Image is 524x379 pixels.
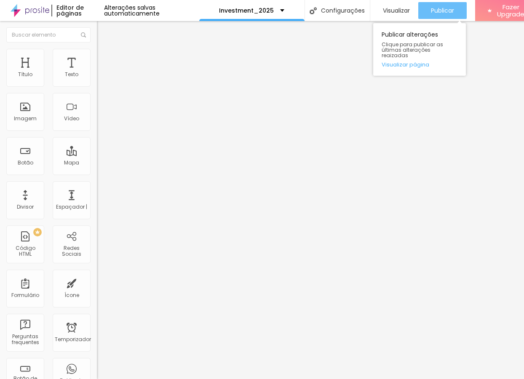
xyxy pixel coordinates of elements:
[17,204,34,210] div: Divisor
[431,7,454,14] span: Publicar
[383,7,410,14] span: Visualizar
[55,245,88,257] div: Redes Sociais
[6,27,91,42] input: Buscar elemento
[55,337,88,342] div: Temporizador
[65,72,78,77] div: Texto
[418,2,467,19] button: Publicar
[56,204,87,210] div: Espaçador |
[8,334,42,346] div: Perguntas frequentes
[8,245,42,257] div: Código HTML
[11,292,39,298] div: Formulário
[382,30,438,39] font: Publicar alterações
[382,62,457,67] a: Visualizar página
[51,5,104,16] div: Editor de páginas
[370,2,418,19] button: Visualizar
[321,8,365,13] font: Configurações
[64,160,79,166] div: Mapa
[310,7,317,14] img: Ícone
[64,116,79,122] div: Vídeo
[81,32,86,37] img: Ícone
[14,116,37,122] div: Imagem
[18,72,32,77] div: Título
[104,5,199,16] div: Alterações salvas automaticamente
[382,42,457,58] span: Clique para publicar as últimas alterações reaizadas
[219,8,274,13] p: Investment_2025
[18,160,33,166] div: Botão
[64,292,79,298] div: Ícone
